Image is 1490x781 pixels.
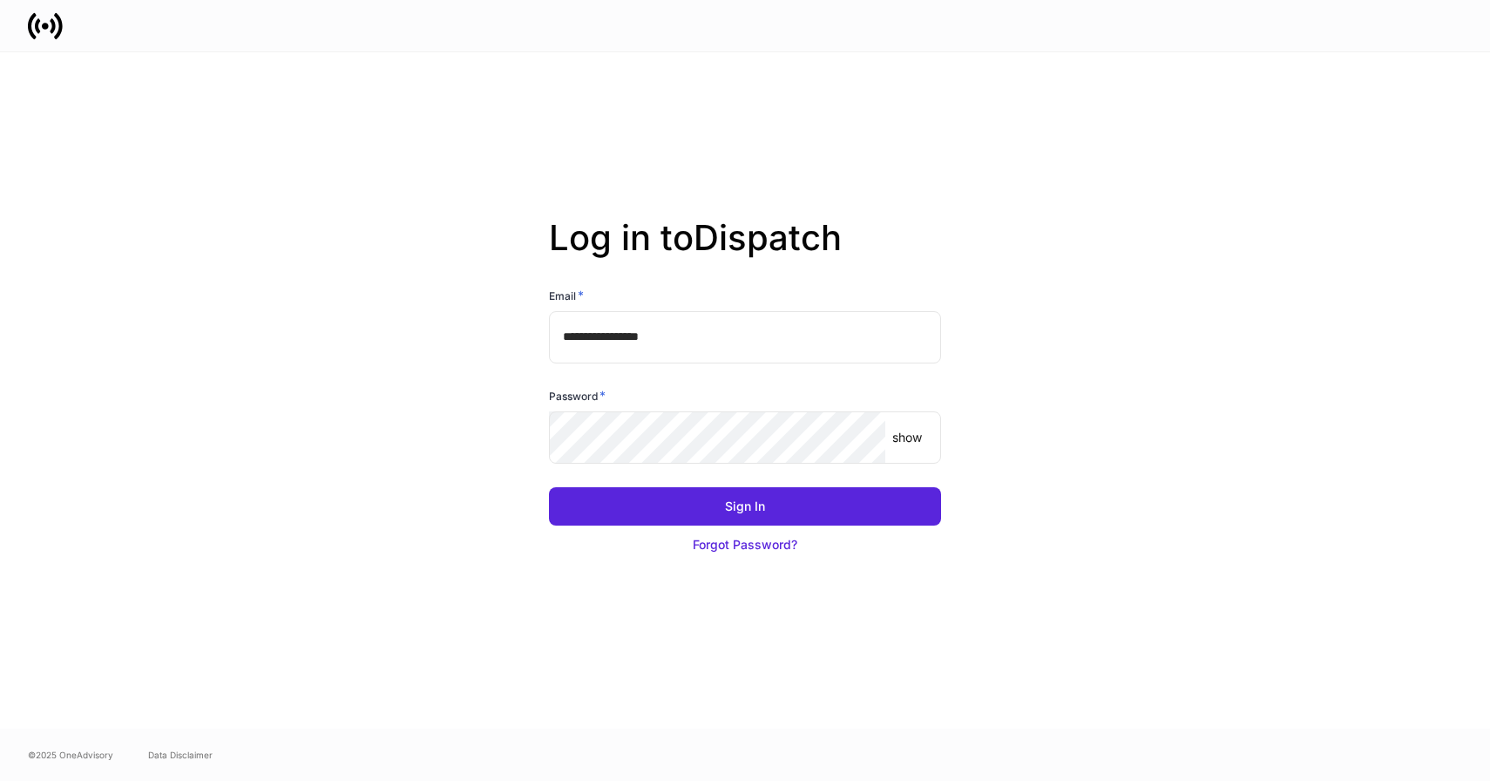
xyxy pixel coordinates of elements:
span: © 2025 OneAdvisory [28,748,113,762]
button: Sign In [549,487,941,526]
p: show [892,429,922,446]
button: Forgot Password? [549,526,941,564]
div: Sign In [725,498,765,515]
h2: Log in to Dispatch [549,217,941,287]
h6: Password [549,387,606,404]
div: Forgot Password? [693,536,797,553]
a: Data Disclaimer [148,748,213,762]
h6: Email [549,287,584,304]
